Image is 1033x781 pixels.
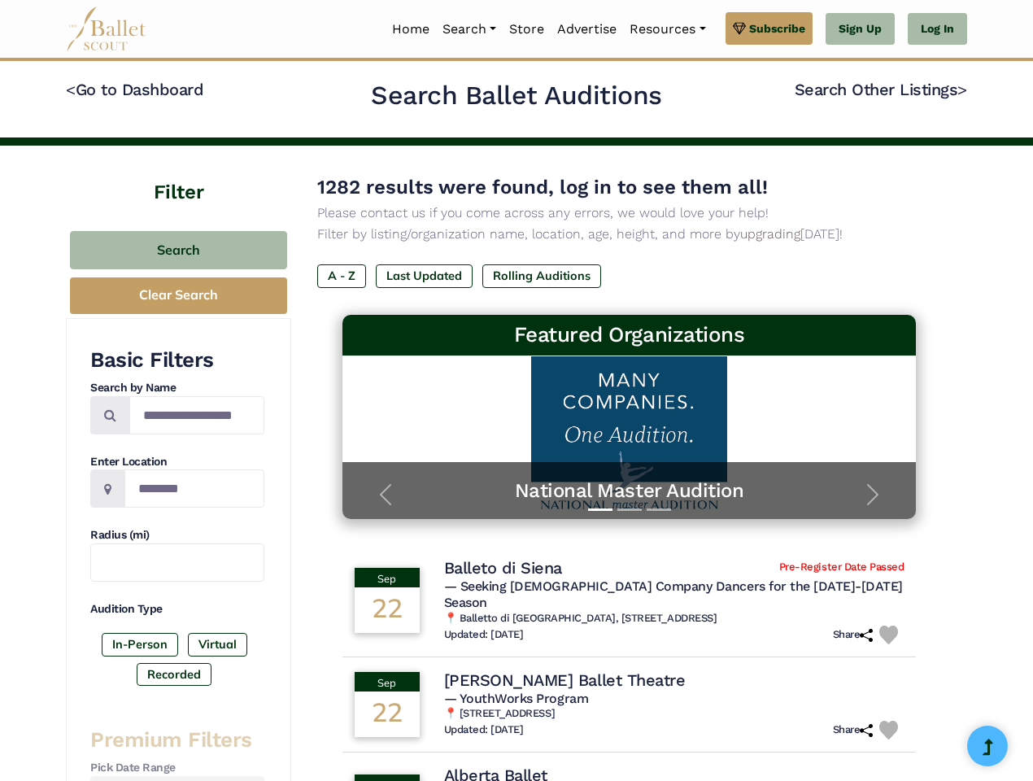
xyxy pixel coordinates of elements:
[623,12,712,46] a: Resources
[90,527,264,543] h4: Radius (mi)
[317,176,768,199] span: 1282 results were found, log in to see them all!
[355,568,420,587] div: Sep
[482,264,601,287] label: Rolling Auditions
[355,587,420,633] div: 22
[371,79,662,113] h2: Search Ballet Auditions
[355,692,420,737] div: 22
[444,578,903,611] span: — Seeking [DEMOGRAPHIC_DATA] Company Dancers for the [DATE]-[DATE] Season
[726,12,813,45] a: Subscribe
[317,203,941,224] p: Please contact us if you come across any errors, we would love your help!
[503,12,551,46] a: Store
[90,601,264,617] h4: Audition Type
[444,691,588,706] span: — YouthWorks Program
[359,478,900,504] a: National Master Audition
[355,321,904,349] h3: Featured Organizations
[90,380,264,396] h4: Search by Name
[444,723,524,737] h6: Updated: [DATE]
[66,79,76,99] code: <
[90,454,264,470] h4: Enter Location
[826,13,895,46] a: Sign Up
[444,670,686,691] h4: [PERSON_NAME] Ballet Theatre
[317,224,941,245] p: Filter by listing/organization name, location, age, height, and more by [DATE]!
[444,557,562,578] h4: Balleto di Siena
[355,672,420,692] div: Sep
[749,20,805,37] span: Subscribe
[124,469,264,508] input: Location
[740,226,800,242] a: upgrading
[129,396,264,434] input: Search by names...
[444,628,524,642] h6: Updated: [DATE]
[66,146,291,207] h4: Filter
[617,500,642,519] button: Slide 2
[90,726,264,754] h3: Premium Filters
[833,628,874,642] h6: Share
[833,723,874,737] h6: Share
[317,264,366,287] label: A - Z
[70,277,287,314] button: Clear Search
[386,12,436,46] a: Home
[588,500,612,519] button: Slide 1
[70,231,287,269] button: Search
[779,561,904,574] span: Pre-Register Date Passed
[795,80,967,99] a: Search Other Listings>
[444,707,904,721] h6: 📍 [STREET_ADDRESS]
[733,20,746,37] img: gem.svg
[908,13,967,46] a: Log In
[957,79,967,99] code: >
[551,12,623,46] a: Advertise
[647,500,671,519] button: Slide 3
[102,633,178,656] label: In-Person
[188,633,247,656] label: Virtual
[90,760,264,776] h4: Pick Date Range
[137,663,211,686] label: Recorded
[90,347,264,374] h3: Basic Filters
[444,612,904,626] h6: 📍 Balletto di [GEOGRAPHIC_DATA], [STREET_ADDRESS]
[66,80,203,99] a: <Go to Dashboard
[436,12,503,46] a: Search
[376,264,473,287] label: Last Updated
